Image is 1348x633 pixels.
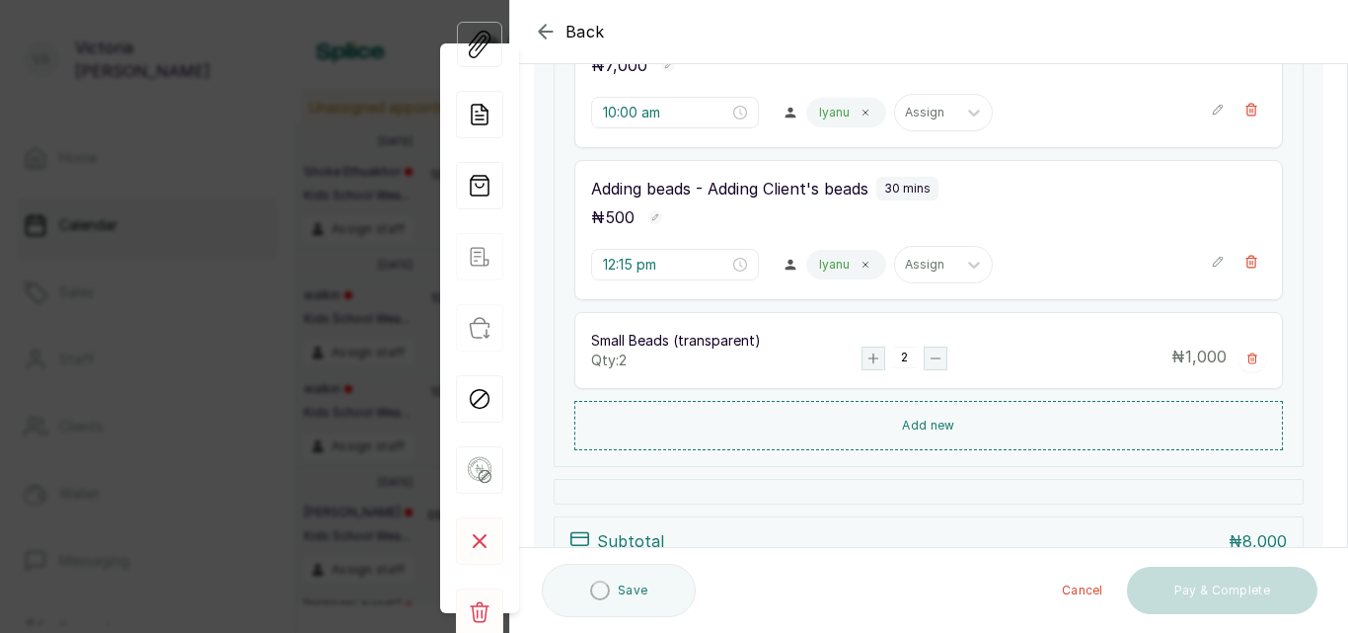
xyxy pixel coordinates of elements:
[591,205,635,229] p: ₦
[597,529,664,553] p: Subtotal
[591,351,861,370] p: Qty: 2
[1171,345,1227,372] p: ₦
[574,401,1283,450] button: Add new
[1185,347,1227,366] span: 1,000
[542,564,696,617] button: Save
[603,102,729,123] input: Select time
[1229,529,1287,553] p: ₦
[534,20,605,43] button: Back
[565,20,605,43] span: Back
[591,53,647,77] p: ₦
[591,331,861,351] p: Small Beads (transparent)
[1046,567,1119,614] button: Cancel
[884,181,931,197] p: 30 mins
[901,350,908,365] p: 2
[1127,567,1317,614] button: Pay & Complete
[605,207,635,227] span: 500
[603,254,729,276] input: Select time
[591,177,868,200] p: Adding beads - Adding Client's beads
[1242,531,1287,551] span: 8,000
[819,105,850,120] p: Iyanu
[605,55,647,75] span: 7,000
[819,257,850,273] p: Iyanu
